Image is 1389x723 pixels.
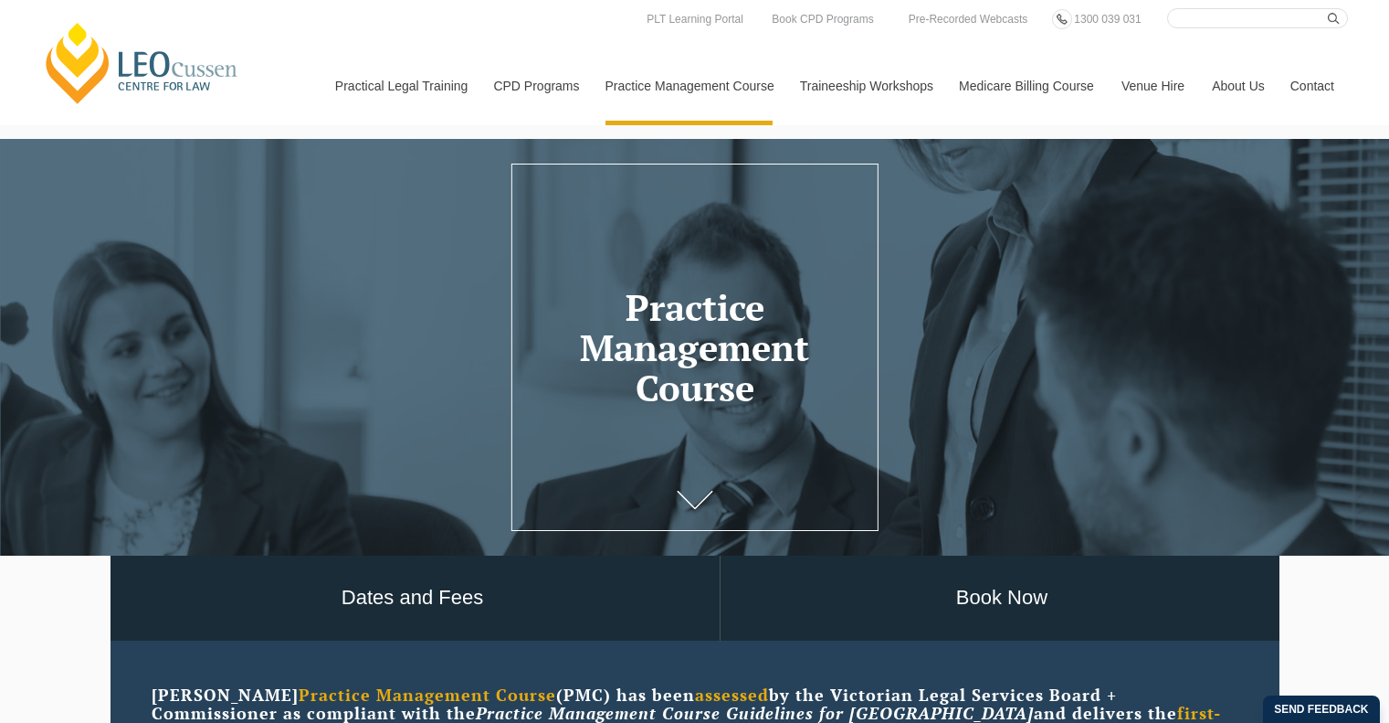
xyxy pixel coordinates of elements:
a: Dates and Fees [106,556,720,641]
a: Practical Legal Training [321,47,480,125]
strong: Practice Management Course [299,684,556,706]
a: Book CPD Programs [767,9,878,29]
h1: Practice Management Course [528,287,861,408]
a: PLT Learning Portal [642,9,748,29]
a: Practice Management Course [592,47,786,125]
a: 1300 039 031 [1069,9,1145,29]
span: 1300 039 031 [1074,13,1141,26]
a: Contact [1277,47,1348,125]
a: Book Now [721,556,1284,641]
iframe: LiveChat chat widget [1267,601,1343,677]
a: [PERSON_NAME] Centre for Law [41,20,243,106]
strong: assessed [695,684,769,706]
a: Medicare Billing Course [945,47,1108,125]
a: Pre-Recorded Webcasts [904,9,1033,29]
a: CPD Programs [479,47,591,125]
a: About Us [1198,47,1277,125]
a: Venue Hire [1108,47,1198,125]
a: Traineeship Workshops [786,47,945,125]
